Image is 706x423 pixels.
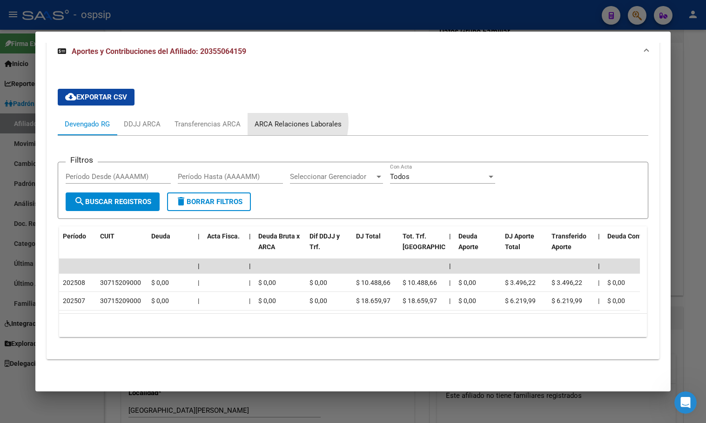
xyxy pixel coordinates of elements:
datatable-header-cell: Tot. Trf. Bruto [399,226,445,267]
mat-icon: delete [175,196,187,207]
span: | [198,232,200,240]
span: | [598,297,599,304]
datatable-header-cell: DJ Total [352,226,399,267]
span: $ 3.496,22 [505,279,536,286]
span: | [449,232,451,240]
datatable-header-cell: Deuda [148,226,194,267]
span: Dif DDJJ y Trf. [309,232,340,251]
span: $ 0,00 [151,279,169,286]
span: $ 10.488,66 [403,279,437,286]
datatable-header-cell: Período [59,226,96,267]
div: Aportes y Contribuciones del Afiliado: 20355064159 [47,66,659,359]
div: 30715209000 [100,278,141,288]
span: | [249,232,251,240]
button: Exportar CSV [58,89,134,106]
span: Deuda Contr. [607,232,645,240]
div: Devengado RG [65,119,110,129]
datatable-header-cell: CUIT [96,226,148,267]
datatable-header-cell: Transferido Aporte [548,226,594,267]
span: Seleccionar Gerenciador [290,172,375,181]
span: DJ Total [356,232,381,240]
datatable-header-cell: | [194,226,203,267]
span: 202507 [63,297,85,304]
datatable-header-cell: Deuda Bruta x ARCA [255,226,306,267]
span: | [198,279,199,286]
span: 202508 [63,279,85,286]
span: | [198,262,200,270]
span: $ 18.659,97 [356,297,390,304]
span: $ 6.219,99 [551,297,582,304]
span: $ 0,00 [607,297,625,304]
datatable-header-cell: Acta Fisca. [203,226,245,267]
h3: Filtros [66,155,98,165]
mat-icon: cloud_download [65,91,76,102]
span: $ 0,00 [309,279,327,286]
div: Transferencias ARCA [175,119,241,129]
div: ARCA Relaciones Laborales [255,119,342,129]
span: | [598,262,600,270]
datatable-header-cell: | [594,226,604,267]
span: | [198,297,199,304]
span: $ 0,00 [458,297,476,304]
span: | [249,262,251,270]
span: $ 18.659,97 [403,297,437,304]
span: CUIT [100,232,114,240]
span: $ 3.496,22 [551,279,582,286]
span: $ 0,00 [607,279,625,286]
span: Deuda Bruta x ARCA [258,232,300,251]
span: $ 0,00 [309,297,327,304]
span: | [449,297,450,304]
datatable-header-cell: | [445,226,455,267]
span: | [598,279,599,286]
mat-icon: search [74,196,85,207]
span: | [249,297,250,304]
span: Deuda Aporte [458,232,478,251]
iframe: Intercom live chat [674,391,697,414]
span: Transferido Aporte [551,232,586,251]
span: Período [63,232,86,240]
span: Acta Fisca. [207,232,240,240]
mat-expansion-panel-header: Aportes y Contribuciones del Afiliado: 20355064159 [47,37,659,66]
datatable-header-cell: | [245,226,255,267]
div: DDJJ ARCA [124,119,161,129]
datatable-header-cell: Dif DDJJ y Trf. [306,226,352,267]
span: Todos [390,172,410,181]
span: $ 6.219,99 [505,297,536,304]
span: Deuda [151,232,170,240]
span: $ 0,00 [458,279,476,286]
span: $ 0,00 [258,297,276,304]
span: $ 0,00 [258,279,276,286]
button: Borrar Filtros [167,192,251,211]
div: 30715209000 [100,296,141,306]
span: | [449,279,450,286]
datatable-header-cell: Deuda Aporte [455,226,501,267]
span: $ 10.488,66 [356,279,390,286]
span: DJ Aporte Total [505,232,534,251]
span: Borrar Filtros [175,198,242,206]
button: Buscar Registros [66,192,160,211]
span: $ 0,00 [151,297,169,304]
span: Buscar Registros [74,198,151,206]
span: | [249,279,250,286]
span: Exportar CSV [65,93,127,101]
datatable-header-cell: DJ Aporte Total [501,226,548,267]
span: Aportes y Contribuciones del Afiliado: 20355064159 [72,47,246,56]
datatable-header-cell: Deuda Contr. [604,226,650,267]
span: | [598,232,600,240]
span: Tot. Trf. [GEOGRAPHIC_DATA] [403,232,466,251]
span: | [449,262,451,270]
